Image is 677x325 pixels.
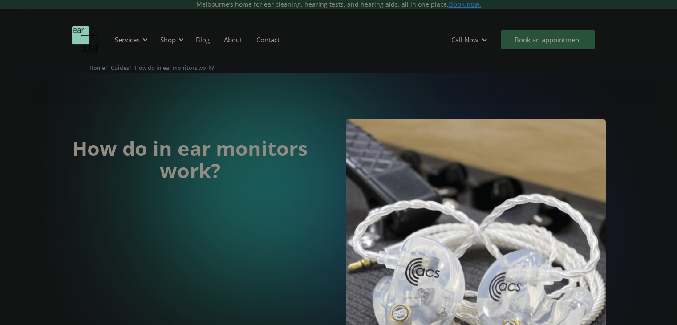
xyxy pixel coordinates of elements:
[89,63,111,73] li: 〉
[89,63,105,72] a: Home
[249,27,287,53] a: Contact
[160,35,176,44] div: Shop
[451,35,478,44] div: Call Now
[111,65,129,71] span: Guides
[115,35,140,44] div: Services
[501,30,595,49] a: Book an appointment
[155,26,186,53] div: Shop
[189,27,217,53] a: Blog
[444,26,497,53] div: Call Now
[72,137,308,181] h1: How do in ear monitors work?
[135,65,214,71] span: How do in ear monitors work?
[89,65,105,71] span: Home
[72,26,98,53] a: home
[111,63,135,73] li: 〉
[109,26,150,53] div: Services
[135,63,214,72] a: How do in ear monitors work?
[217,27,249,53] a: About
[111,63,129,72] a: Guides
